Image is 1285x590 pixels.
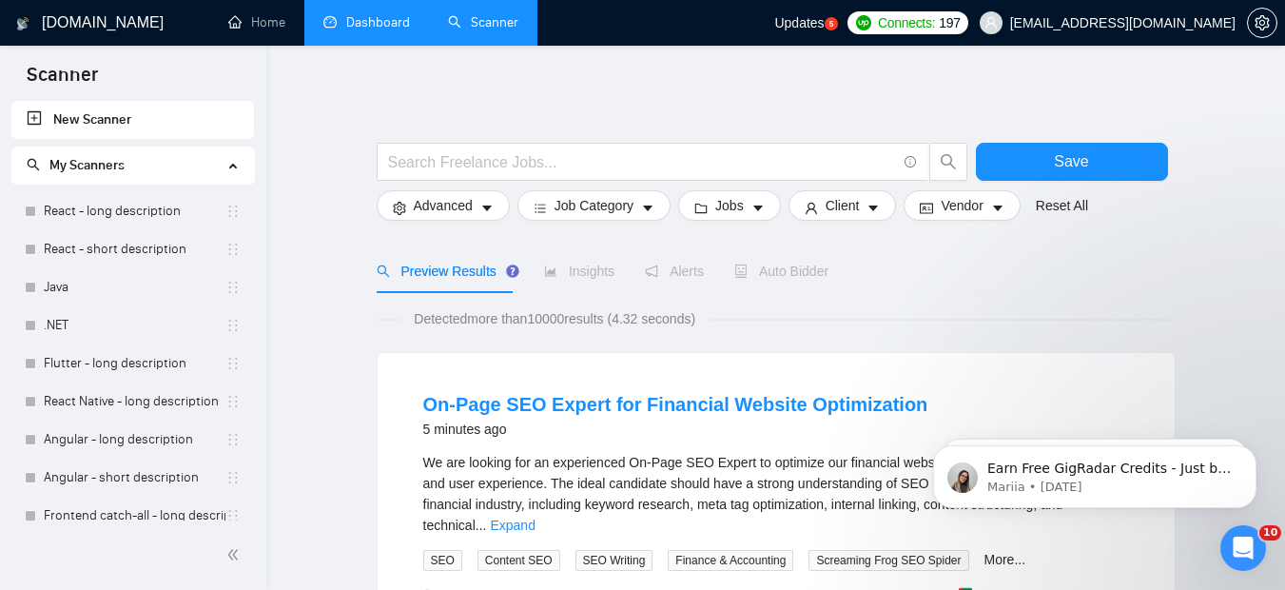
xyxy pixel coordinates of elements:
span: SEO Writing [575,550,653,571]
a: setting [1247,15,1277,30]
span: holder [225,280,241,295]
li: React - short description [11,230,254,268]
a: Flutter - long description [44,344,225,383]
li: React - long description [11,192,254,230]
span: Screaming Frog SEO Spider [808,550,968,571]
div: Tooltip anchor [504,263,521,280]
span: area-chart [544,265,557,278]
span: SEO [423,550,462,571]
text: 5 [828,20,833,29]
iframe: Intercom live chat [1220,525,1266,571]
span: folder [694,201,708,215]
a: Frontend catch-all - long description [44,497,225,535]
span: bars [534,201,547,215]
a: On-Page SEO Expert for Financial Website Optimization [423,394,928,415]
span: holder [225,432,241,447]
span: user [805,201,818,215]
span: search [27,158,40,171]
a: React - long description [44,192,225,230]
span: 197 [939,12,960,33]
span: user [984,16,998,29]
span: Content SEO [477,550,560,571]
div: 5 minutes ago [423,418,928,441]
span: holder [225,470,241,485]
span: holder [225,318,241,333]
a: Reset All [1036,195,1088,216]
img: upwork-logo.png [856,15,871,30]
span: caret-down [751,201,765,215]
span: Updates [774,15,824,30]
span: My Scanners [27,157,125,173]
img: logo [16,9,29,39]
span: setting [393,201,406,215]
span: ... [476,518,487,533]
span: holder [225,242,241,257]
input: Search Freelance Jobs... [388,150,896,174]
button: Save [976,143,1168,181]
li: Angular - short description [11,459,254,497]
button: search [929,143,967,181]
span: holder [225,356,241,371]
span: Connects: [878,12,935,33]
li: React Native - long description [11,383,254,421]
span: caret-down [866,201,880,215]
button: userClientcaret-down [789,190,897,221]
iframe: Intercom notifications message [905,405,1285,539]
span: search [377,265,390,278]
span: Vendor [941,195,983,216]
span: holder [225,204,241,219]
span: search [930,153,966,170]
a: React Native - long description [44,383,225,421]
span: Auto Bidder [734,264,828,279]
li: .NET [11,306,254,344]
a: searchScanner [448,14,518,30]
span: holder [225,394,241,409]
span: Preview Results [377,264,514,279]
span: My Scanners [49,157,125,173]
span: info-circle [905,156,917,168]
span: Job Category [555,195,633,216]
li: Angular - long description [11,421,254,459]
span: idcard [920,201,933,215]
span: setting [1248,15,1276,30]
li: Frontend catch-all - long description [11,497,254,535]
a: Angular - short description [44,459,225,497]
a: Angular - long description [44,421,225,459]
span: caret-down [641,201,654,215]
a: 5 [825,17,838,30]
span: caret-down [480,201,494,215]
a: dashboardDashboard [323,14,410,30]
span: We are looking for an experienced On-Page SEO Expert to optimize our financial website for better... [423,455,1110,533]
a: Java [44,268,225,306]
span: holder [225,508,241,523]
span: Alerts [645,264,704,279]
li: New Scanner [11,101,254,139]
a: .NET [44,306,225,344]
button: settingAdvancedcaret-down [377,190,510,221]
span: notification [645,265,658,278]
span: robot [734,265,748,278]
div: We are looking for an experienced On-Page SEO Expert to optimize our financial website for better... [423,452,1129,536]
span: Jobs [715,195,744,216]
span: Insights [544,264,614,279]
span: Advanced [414,195,473,216]
span: Client [826,195,860,216]
span: Detected more than 10000 results (4.32 seconds) [400,308,709,329]
button: setting [1247,8,1277,38]
span: Scanner [11,61,113,101]
button: barsJob Categorycaret-down [517,190,671,221]
a: homeHome [228,14,285,30]
span: Save [1054,149,1088,173]
span: caret-down [991,201,1004,215]
a: More... [984,552,1026,567]
a: New Scanner [27,101,239,139]
button: folderJobscaret-down [678,190,781,221]
span: Finance & Accounting [668,550,793,571]
span: 10 [1259,525,1281,541]
li: Java [11,268,254,306]
button: idcardVendorcaret-down [904,190,1020,221]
